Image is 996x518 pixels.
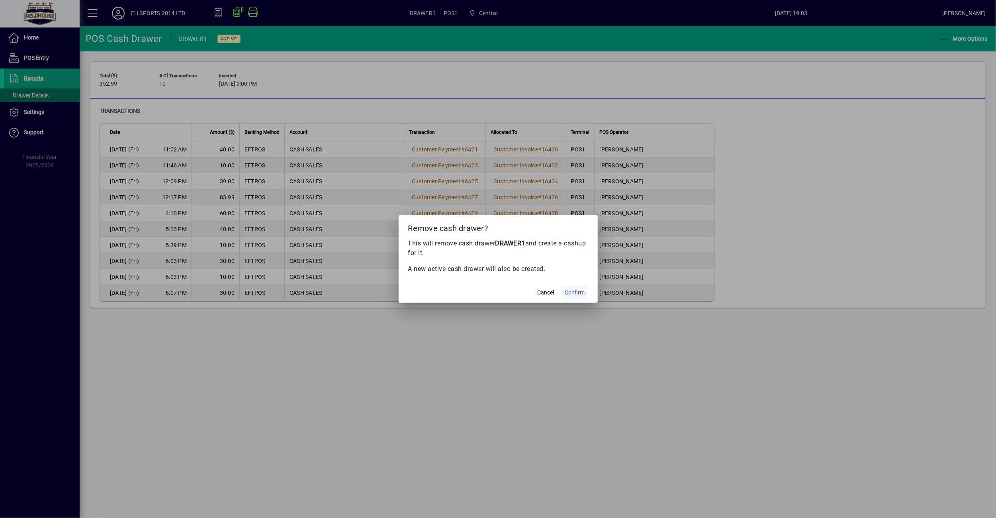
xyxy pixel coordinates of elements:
[408,264,588,274] p: A new active cash drawer will also be created.
[533,285,559,300] button: Cancel
[408,239,588,258] p: This will remove cash drawer and create a cashup for it.
[562,285,588,300] button: Confirm
[565,288,585,297] span: Confirm
[538,288,554,297] span: Cancel
[495,239,526,247] b: DRAWER1
[399,215,598,238] h2: Remove cash drawer?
